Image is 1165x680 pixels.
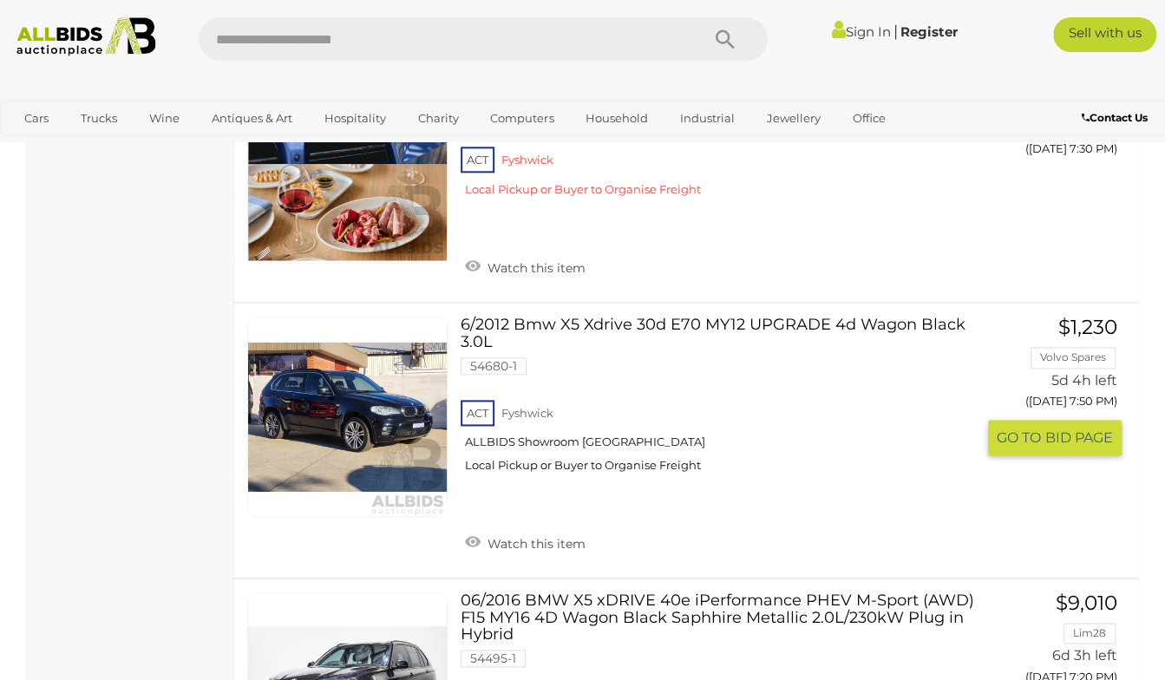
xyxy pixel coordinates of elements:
span: $9,010 [1056,591,1117,615]
a: Sell with us [1053,17,1156,52]
a: Register [900,23,958,40]
a: Watch this item [461,529,590,555]
a: Office [841,104,897,133]
span: Watch this item [483,260,586,276]
a: BMW for the weekend and Lunch at [PERSON_NAME][GEOGRAPHIC_DATA] - Valued at $2000 54540-1 ACT Fys... [474,64,975,210]
a: Watch this item [461,253,590,279]
a: Antiques & Art [200,104,304,133]
button: GO TOBID PAGE [988,420,1122,455]
a: Industrial [669,104,746,133]
span: GO TO [997,428,1045,447]
a: $1,230 Volvo Spares 5d 4h left ([DATE] 7:50 PM) GO TOBID PAGE [1001,317,1122,457]
button: Search [681,17,768,61]
b: Contact Us [1082,111,1148,124]
img: Allbids.com.au [9,17,164,56]
a: $650 Brettwah 4d 3h left ([DATE] 7:30 PM) [1001,64,1122,166]
a: Sports [13,133,71,161]
span: | [893,22,898,41]
span: $1,230 [1058,315,1117,339]
a: Jewellery [756,104,832,133]
a: Contact Us [1082,108,1152,127]
a: Computers [479,104,565,133]
a: Hospitality [313,104,397,133]
a: Trucks [69,104,128,133]
a: Cars [13,104,60,133]
span: BID PAGE [1045,428,1113,447]
a: Charity [406,104,469,133]
a: [GEOGRAPHIC_DATA] [81,133,226,161]
a: 6/2012 Bmw X5 Xdrive 30d E70 MY12 UPGRADE 4d Wagon Black 3.0L 54680-1 ACT Fyshwick ALLBIDS Showro... [474,317,975,486]
span: Watch this item [483,536,586,552]
a: Sign In [832,23,891,40]
a: Wine [138,104,191,133]
a: Household [574,104,659,133]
